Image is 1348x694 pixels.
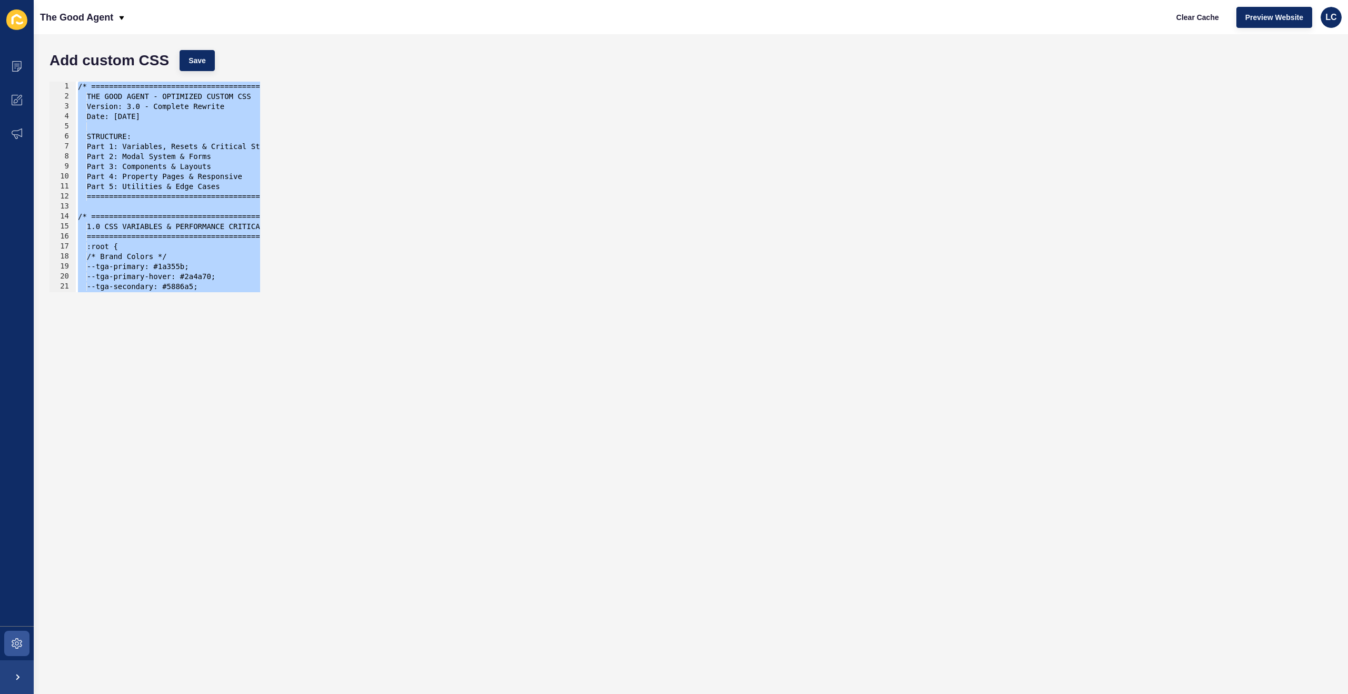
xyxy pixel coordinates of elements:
[1176,12,1219,23] span: Clear Cache
[49,262,76,272] div: 19
[49,172,76,182] div: 10
[40,4,113,31] p: The Good Agent
[49,232,76,242] div: 16
[1167,7,1228,28] button: Clear Cache
[49,282,76,292] div: 21
[49,252,76,262] div: 18
[1325,12,1336,23] span: LC
[49,82,76,92] div: 1
[49,102,76,112] div: 3
[49,192,76,202] div: 12
[49,292,76,302] div: 22
[49,92,76,102] div: 2
[49,182,76,192] div: 11
[1245,12,1303,23] span: Preview Website
[49,152,76,162] div: 8
[49,222,76,232] div: 15
[180,50,215,71] button: Save
[49,212,76,222] div: 14
[189,55,206,66] span: Save
[49,142,76,152] div: 7
[49,272,76,282] div: 20
[49,122,76,132] div: 5
[1236,7,1312,28] button: Preview Website
[49,162,76,172] div: 9
[49,202,76,212] div: 13
[49,55,169,66] h1: Add custom CSS
[49,242,76,252] div: 17
[49,112,76,122] div: 4
[49,132,76,142] div: 6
